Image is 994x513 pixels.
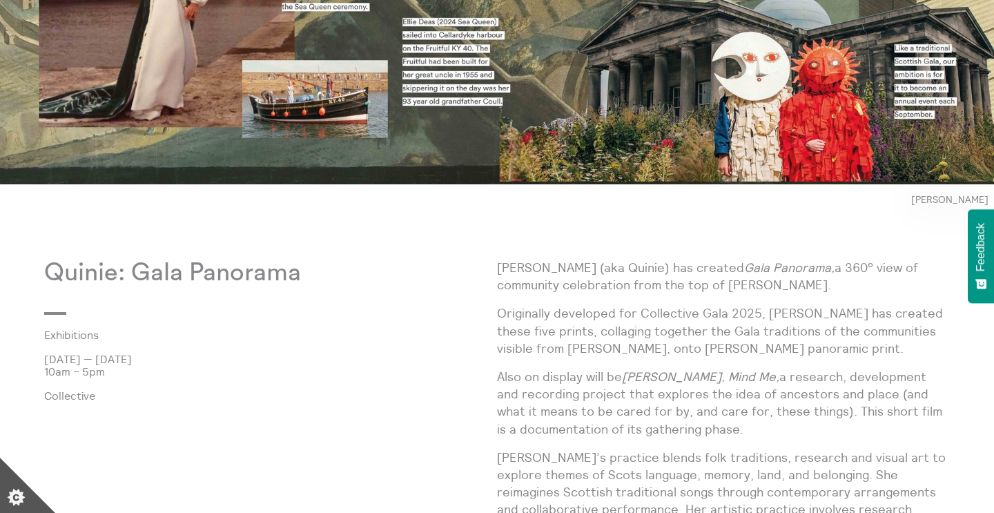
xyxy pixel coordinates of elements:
em: Gala Panorama, [744,260,835,275]
p: Originally developed for Collective Gala 2025, [PERSON_NAME] has created these five prints, colla... [497,304,950,357]
span: Feedback [975,223,987,271]
p: Collective [44,389,497,402]
p: Quinie: Gala Panorama [44,259,497,287]
em: [PERSON_NAME], Mind Me, [622,369,779,385]
p: [DATE] — [DATE] [44,353,497,365]
p: 10am – 5pm [44,365,497,378]
button: Feedback - Show survey [968,209,994,303]
p: Also on display will be a research, development and recording project that explores the idea of a... [497,368,950,438]
a: Exhibitions [44,329,475,341]
p: [PERSON_NAME] (aka Quinie) has created a 360° view of community celebration from the top of [PERS... [497,259,950,293]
